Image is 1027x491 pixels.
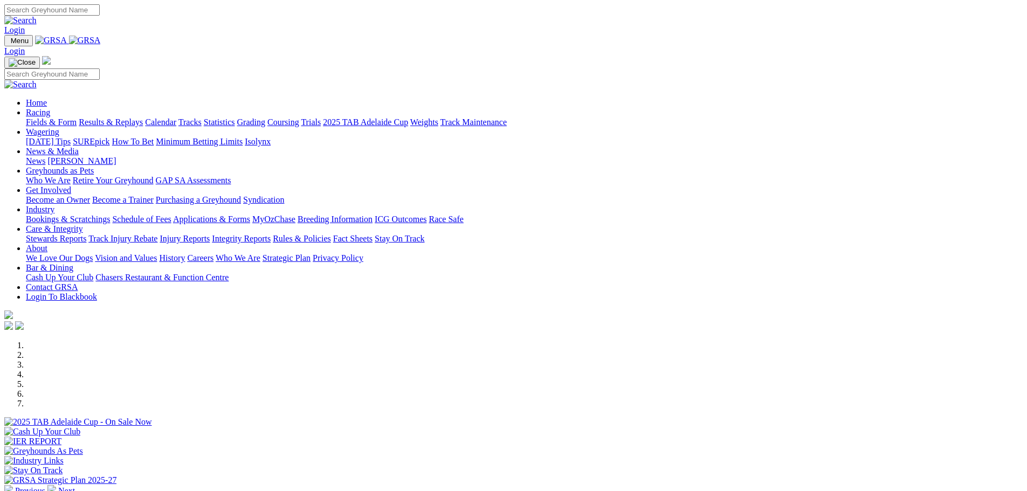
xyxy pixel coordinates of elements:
img: Search [4,16,37,25]
a: About [26,244,47,253]
input: Search [4,4,100,16]
button: Toggle navigation [4,57,40,68]
a: Login [4,25,25,34]
a: Get Involved [26,185,71,195]
img: facebook.svg [4,321,13,330]
a: Statistics [204,117,235,127]
a: Injury Reports [160,234,210,243]
a: ICG Outcomes [375,215,426,224]
a: Who We Are [26,176,71,185]
span: Menu [11,37,29,45]
a: Racing [26,108,50,117]
a: Minimum Betting Limits [156,137,243,146]
img: GRSA [69,36,101,45]
a: Results & Replays [79,117,143,127]
img: 2025 TAB Adelaide Cup - On Sale Now [4,417,152,427]
a: Login [4,46,25,56]
img: twitter.svg [15,321,24,330]
a: MyOzChase [252,215,295,224]
a: Retire Your Greyhound [73,176,154,185]
a: Isolynx [245,137,271,146]
a: Rules & Policies [273,234,331,243]
img: GRSA [35,36,67,45]
a: Login To Blackbook [26,292,97,301]
a: Chasers Restaurant & Function Centre [95,273,229,282]
div: Racing [26,117,1023,127]
div: News & Media [26,156,1023,166]
img: Greyhounds As Pets [4,446,83,456]
a: Wagering [26,127,59,136]
div: Wagering [26,137,1023,147]
a: Industry [26,205,54,214]
input: Search [4,68,100,80]
div: About [26,253,1023,263]
img: Cash Up Your Club [4,427,80,437]
a: Who We Are [216,253,260,262]
a: We Love Our Dogs [26,253,93,262]
button: Toggle navigation [4,35,33,46]
a: How To Bet [112,137,154,146]
a: News [26,156,45,165]
img: logo-grsa-white.png [42,56,51,65]
img: Industry Links [4,456,64,466]
a: Track Maintenance [440,117,507,127]
img: IER REPORT [4,437,61,446]
div: Bar & Dining [26,273,1023,282]
a: Become a Trainer [92,195,154,204]
a: Bar & Dining [26,263,73,272]
a: Fact Sheets [333,234,373,243]
a: Trials [301,117,321,127]
a: Schedule of Fees [112,215,171,224]
a: Cash Up Your Club [26,273,93,282]
div: Greyhounds as Pets [26,176,1023,185]
a: [DATE] Tips [26,137,71,146]
a: History [159,253,185,262]
a: Grading [237,117,265,127]
a: [PERSON_NAME] [47,156,116,165]
img: GRSA Strategic Plan 2025-27 [4,475,116,485]
a: Fields & Form [26,117,77,127]
a: Privacy Policy [313,253,363,262]
a: SUREpick [73,137,109,146]
a: Strategic Plan [263,253,311,262]
a: Applications & Forms [173,215,250,224]
a: Vision and Values [95,253,157,262]
div: Industry [26,215,1023,224]
a: Stay On Track [375,234,424,243]
a: Track Injury Rebate [88,234,157,243]
a: News & Media [26,147,79,156]
a: Syndication [243,195,284,204]
img: Search [4,80,37,89]
a: Greyhounds as Pets [26,166,94,175]
a: Weights [410,117,438,127]
div: Get Involved [26,195,1023,205]
img: logo-grsa-white.png [4,310,13,319]
a: Become an Owner [26,195,90,204]
a: GAP SA Assessments [156,176,231,185]
a: Home [26,98,47,107]
a: Careers [187,253,213,262]
img: Stay On Track [4,466,63,475]
a: Care & Integrity [26,224,83,233]
a: Tracks [178,117,202,127]
a: Purchasing a Greyhound [156,195,241,204]
a: Integrity Reports [212,234,271,243]
a: Contact GRSA [26,282,78,292]
a: Coursing [267,117,299,127]
a: Race Safe [429,215,463,224]
img: Close [9,58,36,67]
a: Calendar [145,117,176,127]
a: 2025 TAB Adelaide Cup [323,117,408,127]
a: Bookings & Scratchings [26,215,110,224]
a: Stewards Reports [26,234,86,243]
a: Breeding Information [298,215,373,224]
div: Care & Integrity [26,234,1023,244]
